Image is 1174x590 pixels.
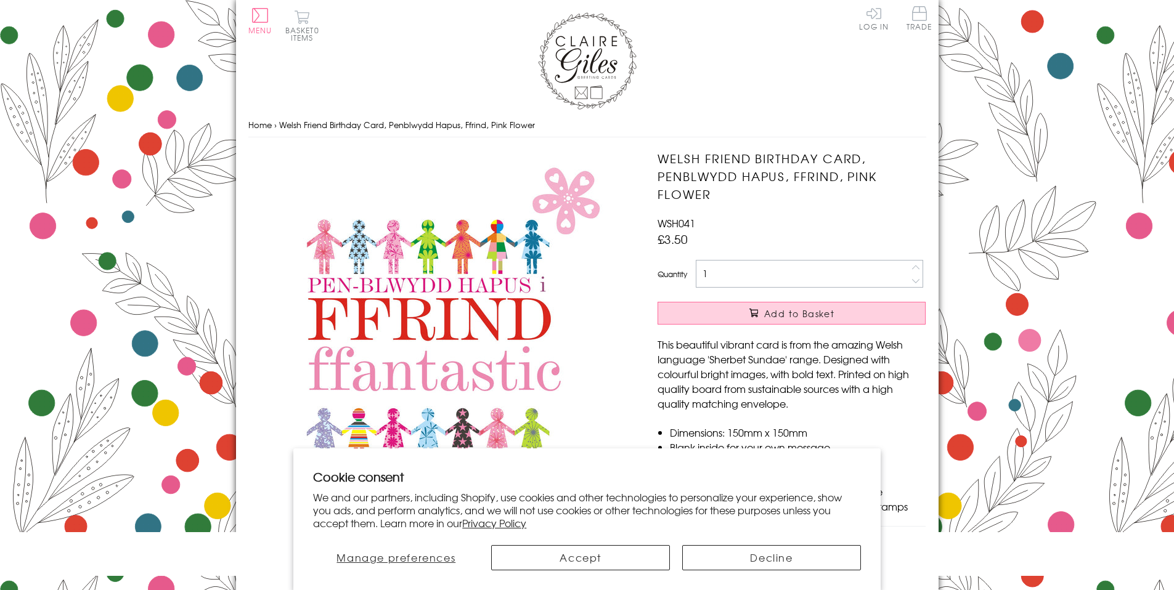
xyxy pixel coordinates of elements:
[285,10,319,41] button: Basket0 items
[682,545,861,570] button: Decline
[248,113,926,138] nav: breadcrumbs
[907,6,932,30] span: Trade
[313,468,861,485] h2: Cookie consent
[658,269,687,280] label: Quantity
[658,150,926,203] h1: Welsh Friend Birthday Card, Penblwydd Hapus, Ffrind, Pink Flower
[670,425,926,440] li: Dimensions: 150mm x 150mm
[336,550,455,565] span: Manage preferences
[658,230,688,248] span: £3.50
[248,25,272,36] span: Menu
[491,545,670,570] button: Accept
[658,337,926,411] p: This beautiful vibrant card is from the amazing Welsh language 'Sherbet Sundae' range. Designed w...
[907,6,932,33] a: Trade
[248,8,272,34] button: Menu
[670,440,926,455] li: Blank inside for your own message
[764,307,834,320] span: Add to Basket
[313,491,861,529] p: We and our partners, including Shopify, use cookies and other technologies to personalize your ex...
[859,6,889,30] a: Log In
[279,119,535,131] span: Welsh Friend Birthday Card, Penblwydd Hapus, Ffrind, Pink Flower
[538,12,637,110] img: Claire Giles Greetings Cards
[248,119,272,131] a: Home
[313,545,479,570] button: Manage preferences
[274,119,277,131] span: ›
[658,302,926,325] button: Add to Basket
[291,25,319,43] span: 0 items
[248,150,618,519] img: Welsh Friend Birthday Card, Penblwydd Hapus, Ffrind, Pink Flower
[658,216,695,230] span: WSH041
[462,515,526,530] a: Privacy Policy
